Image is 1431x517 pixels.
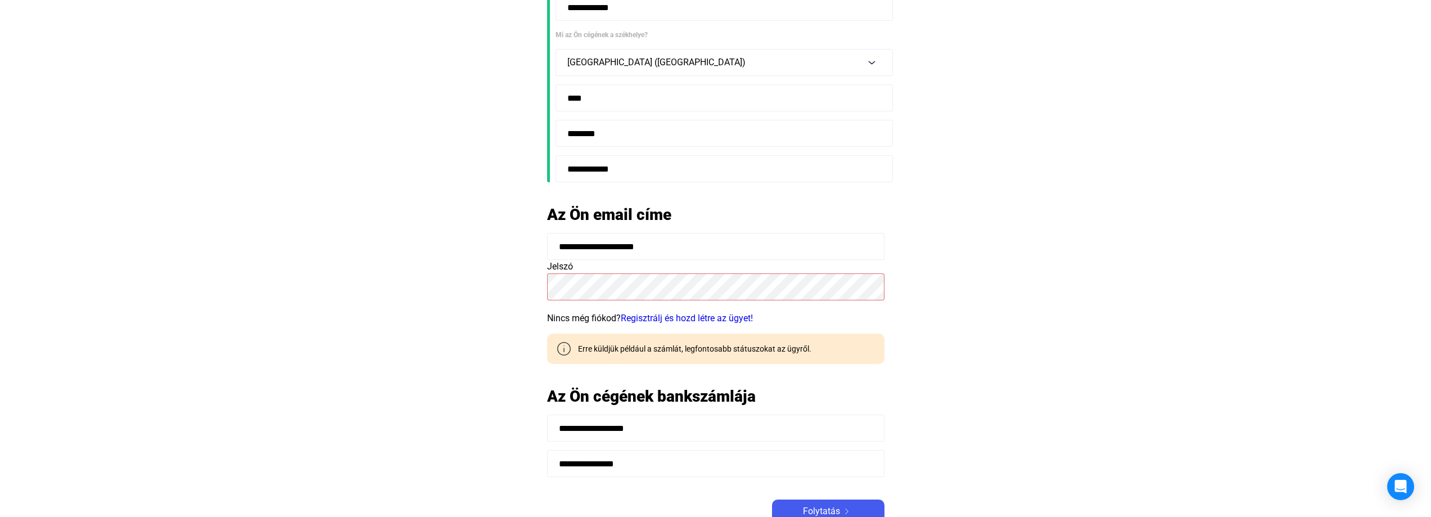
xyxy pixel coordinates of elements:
[547,205,884,224] h2: Az Ön email címe
[557,342,571,356] img: info-grey-outline
[567,57,746,68] span: [GEOGRAPHIC_DATA] ([GEOGRAPHIC_DATA])
[547,386,884,406] h2: Az Ön cégének bankszámlája
[556,49,893,76] button: [GEOGRAPHIC_DATA] ([GEOGRAPHIC_DATA])
[1387,473,1414,500] div: Open Intercom Messenger
[556,29,884,41] div: Mi az Ön cégének a székhelye?
[840,509,854,514] img: arrow-right-white
[547,312,884,325] div: Nincs még fiókod?
[570,343,811,354] div: Erre küldjük például a számlát, legfontosabb státuszokat az ügyről.
[547,261,573,272] span: Jelszó
[621,313,753,323] a: Regisztrálj és hozd létre az ügyet!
